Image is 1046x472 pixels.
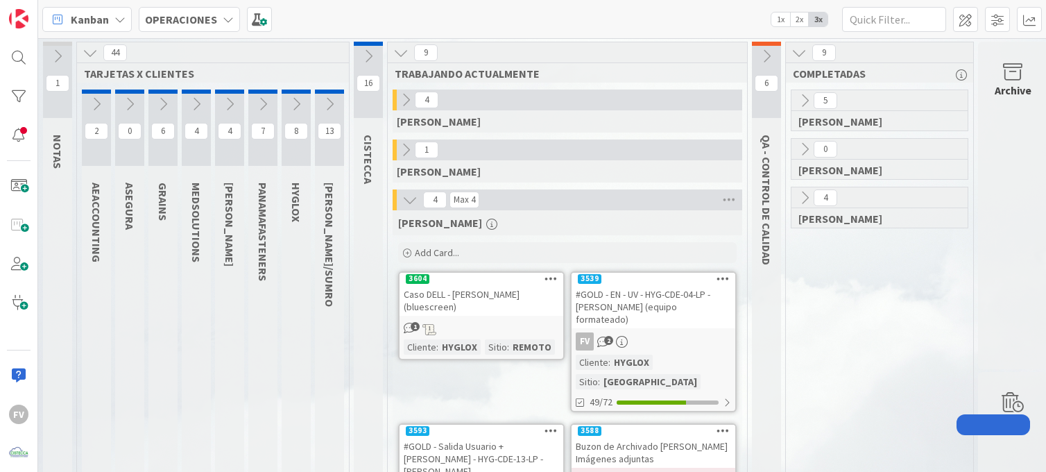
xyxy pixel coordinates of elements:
div: Caso DELL - [PERSON_NAME] (bluescreen) [400,285,563,316]
span: Add Card... [415,246,459,259]
span: 8 [284,123,308,140]
span: : [598,374,600,389]
span: ASEGURA [123,183,137,230]
div: Archive [995,82,1031,99]
span: FERNANDO [798,212,950,226]
div: Cliente [576,355,608,370]
span: 9 [414,44,438,61]
div: 3593 [406,426,429,436]
a: 3604Caso DELL - [PERSON_NAME] (bluescreen)Cliente:HYGLOXSitio:REMOTO [398,271,565,360]
span: 4 [415,92,438,108]
span: TARJETAS X CLIENTES [84,67,332,81]
span: 6 [151,123,175,140]
img: Visit kanbanzone.com [9,9,28,28]
div: Buzon de Archivado [PERSON_NAME] Imágenes adjuntas [572,437,735,468]
span: COMPLETADAS [793,67,956,81]
span: 9 [812,44,836,61]
span: HYGLOX [289,183,303,222]
div: HYGLOX [438,339,481,355]
span: 1 [415,142,438,158]
div: 3588Buzon de Archivado [PERSON_NAME] Imágenes adjuntas [572,425,735,468]
span: NAVIL [798,163,950,177]
div: Cliente [404,339,436,355]
span: IVOR/SUMRO [323,183,336,307]
div: 3604 [400,273,563,285]
span: 16 [357,75,380,92]
span: 2 [85,123,108,140]
span: QA - CONTROL DE CALIDAD [760,135,773,265]
div: #GOLD - EN - UV - HYG-CDE-04-LP - [PERSON_NAME] (equipo formateado) [572,285,735,328]
span: NAVIL [397,165,481,178]
b: OPERACIONES [145,12,217,26]
span: Kanban [71,11,109,28]
div: Delete [996,412,1030,429]
div: 3588 [578,426,601,436]
span: NOTAS [51,135,65,169]
div: REMOTO [509,339,555,355]
span: : [507,339,509,355]
span: 0 [814,141,837,158]
span: GABRIEL [798,115,950,128]
div: 3604 [406,274,429,284]
span: GRAINS [156,183,170,221]
span: AEACCOUNTING [89,183,103,262]
a: 3539#GOLD - EN - UV - HYG-CDE-04-LP - [PERSON_NAME] (equipo formateado)FVCliente:HYGLOXSitio:[GEO... [570,271,737,412]
span: : [436,339,438,355]
span: 1x [771,12,790,26]
div: 3539 [578,274,601,284]
span: 4 [423,192,447,208]
div: FV [572,332,735,351]
div: Sitio [576,374,598,389]
div: Sitio [485,339,507,355]
span: 49/72 [590,395,612,410]
span: 0 [118,123,142,140]
span: FERNANDO [398,216,482,230]
span: KRESTON [223,183,237,267]
div: Max 4 [454,196,475,203]
div: FV [576,332,594,351]
span: TRABAJANDO ACTUALMENTE [395,67,730,81]
span: GABRIEL [397,115,481,128]
span: 4 [814,189,837,206]
div: 3593 [400,425,563,437]
div: 3539 [572,273,735,285]
div: [GEOGRAPHIC_DATA] [600,374,701,389]
span: MEDSOLUTIONS [189,183,203,262]
div: 3604Caso DELL - [PERSON_NAME] (bluescreen) [400,273,563,316]
span: CISTECCA [361,135,375,184]
span: 3x [809,12,828,26]
img: avatar [9,444,28,463]
span: : [608,355,610,370]
div: 3539#GOLD - EN - UV - HYG-CDE-04-LP - [PERSON_NAME] (equipo formateado) [572,273,735,328]
span: 2 [604,336,613,345]
div: HYGLOX [610,355,653,370]
span: 4 [218,123,241,140]
div: FV [9,405,28,424]
span: 44 [103,44,127,61]
span: PANAMAFASTENERS [256,183,270,281]
input: Quick Filter... [842,7,946,32]
span: 7 [251,123,275,140]
div: 3588 [572,425,735,437]
span: 2x [790,12,809,26]
span: 5 [814,92,837,109]
span: 6 [755,75,778,92]
span: 4 [185,123,208,140]
span: 13 [318,123,341,140]
span: 1 [46,75,69,92]
span: 1 [411,322,420,331]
